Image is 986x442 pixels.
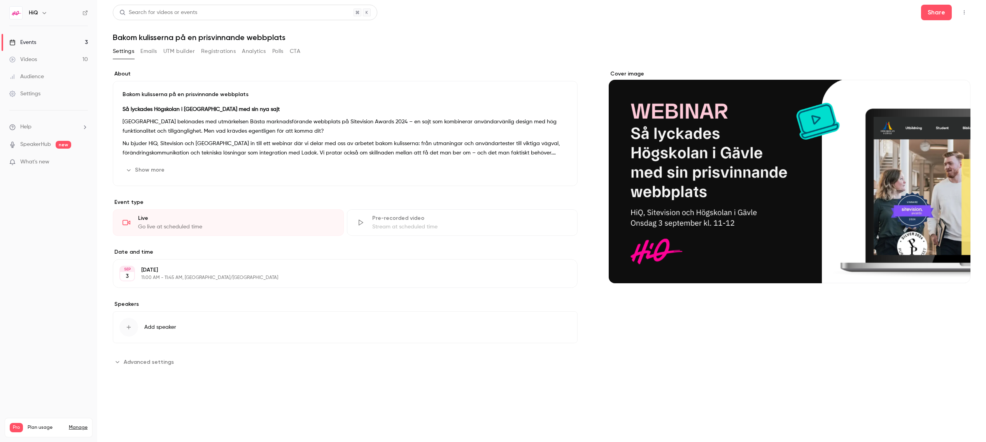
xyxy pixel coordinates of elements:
[242,45,266,58] button: Analytics
[20,158,49,166] span: What's new
[141,275,536,281] p: 11:00 AM - 11:45 AM, [GEOGRAPHIC_DATA]/[GEOGRAPHIC_DATA]
[144,323,176,331] span: Add speaker
[28,424,64,431] span: Plan usage
[124,358,174,366] span: Advanced settings
[56,141,71,149] span: new
[113,356,578,368] section: Advanced settings
[113,33,970,42] h1: Bakom kulisserna på en prisvinnande webbplats
[272,45,284,58] button: Polls
[9,39,36,46] div: Events
[123,117,568,136] p: [GEOGRAPHIC_DATA] belönades med utmärkelsen Bästa marknadsförande webbplats på Sitevision Awards ...
[10,7,22,19] img: HiQ
[123,107,280,112] strong: Så lyckades Högskolan i [GEOGRAPHIC_DATA] med sin nya sajt
[372,223,568,231] div: Stream at scheduled time
[120,267,134,272] div: SEP
[113,70,578,78] label: About
[141,266,536,274] p: [DATE]
[113,45,134,58] button: Settings
[138,214,334,222] div: Live
[123,91,568,98] p: Bakom kulisserna på en prisvinnande webbplats
[69,424,88,431] a: Manage
[372,214,568,222] div: Pre-recorded video
[138,223,334,231] div: Go live at scheduled time
[79,159,88,166] iframe: Noticeable Trigger
[123,164,169,176] button: Show more
[9,56,37,63] div: Videos
[119,9,197,17] div: Search for videos or events
[201,45,236,58] button: Registrations
[10,423,23,432] span: Pro
[20,123,32,131] span: Help
[347,209,578,236] div: Pre-recorded videoStream at scheduled time
[20,140,51,149] a: SpeakerHub
[140,45,157,58] button: Emails
[113,356,179,368] button: Advanced settings
[126,272,129,280] p: 3
[290,45,300,58] button: CTA
[113,248,578,256] label: Date and time
[9,90,40,98] div: Settings
[113,209,344,236] div: LiveGo live at scheduled time
[123,139,568,158] p: Nu bjuder HiQ, Sitevision och [GEOGRAPHIC_DATA] in till ett webinar där vi delar med oss av arbet...
[9,123,88,131] li: help-dropdown-opener
[163,45,195,58] button: UTM builder
[609,70,970,283] section: Cover image
[113,300,578,308] label: Speakers
[113,198,578,206] p: Event type
[609,70,970,78] label: Cover image
[29,9,38,17] h6: HiQ
[9,73,44,81] div: Audience
[113,311,578,343] button: Add speaker
[921,5,952,20] button: Share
